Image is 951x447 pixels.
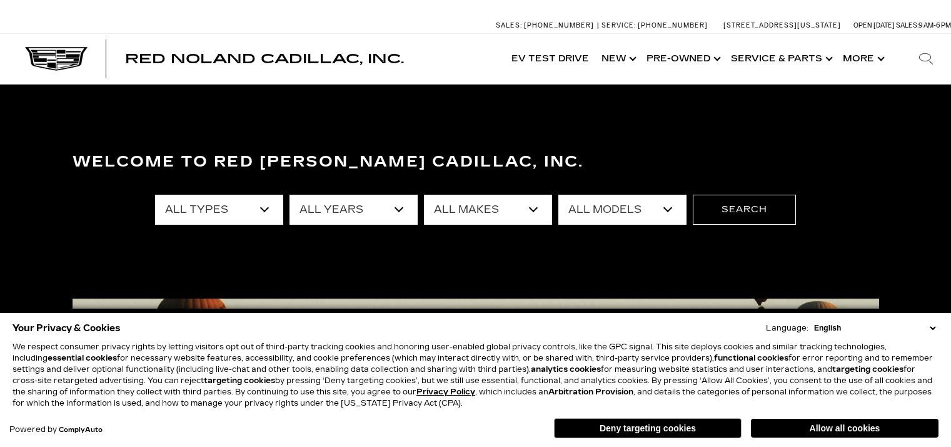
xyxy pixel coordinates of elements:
[638,21,708,29] span: [PHONE_NUMBER]
[13,319,121,337] span: Your Privacy & Cookies
[155,195,283,225] select: Filter by type
[595,34,640,84] a: New
[505,34,595,84] a: EV Test Drive
[416,388,475,396] a: Privacy Policy
[13,341,938,409] p: We respect consumer privacy rights by letting visitors opt out of third-party tracking cookies an...
[289,195,418,225] select: Filter by year
[25,47,88,71] img: Cadillac Dark Logo with Cadillac White Text
[751,419,938,438] button: Allow all cookies
[558,195,687,225] select: Filter by model
[597,22,711,29] a: Service: [PHONE_NUMBER]
[531,365,601,374] strong: analytics cookies
[9,426,103,434] div: Powered by
[59,426,103,434] a: ComplyAuto
[554,418,742,438] button: Deny targeting cookies
[714,354,788,362] strong: functional cookies
[601,21,636,29] span: Service:
[693,195,796,225] button: Search
[424,195,552,225] select: Filter by make
[125,53,404,65] a: Red Noland Cadillac, Inc.
[640,34,725,84] a: Pre-Owned
[496,22,597,29] a: Sales: [PHONE_NUMBER]
[204,376,275,385] strong: targeting cookies
[896,21,918,29] span: Sales:
[811,322,938,334] select: Language Select
[918,21,951,29] span: 9 AM-6 PM
[548,388,633,396] strong: Arbitration Provision
[524,21,594,29] span: [PHONE_NUMBER]
[73,150,879,175] h3: Welcome to Red [PERSON_NAME] Cadillac, Inc.
[496,21,522,29] span: Sales:
[853,21,895,29] span: Open [DATE]
[837,34,888,84] button: More
[766,324,808,332] div: Language:
[725,34,837,84] a: Service & Parts
[723,21,841,29] a: [STREET_ADDRESS][US_STATE]
[48,354,117,362] strong: essential cookies
[125,51,404,66] span: Red Noland Cadillac, Inc.
[832,365,903,374] strong: targeting cookies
